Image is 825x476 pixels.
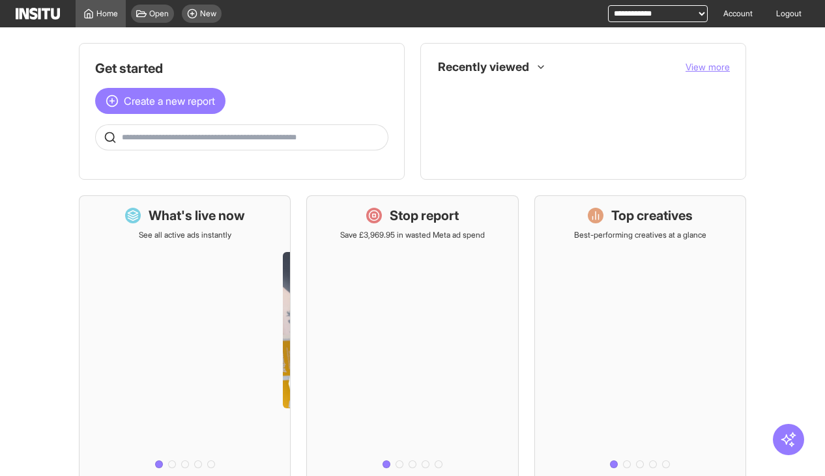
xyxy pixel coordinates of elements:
[95,88,225,114] button: Create a new report
[686,61,730,72] span: View more
[95,59,388,77] h1: Get started
[574,230,706,240] p: Best-performing creatives at a glance
[390,206,459,225] h1: Stop report
[686,61,730,74] button: View more
[16,8,60,20] img: Logo
[124,93,215,109] span: Create a new report
[611,206,693,225] h1: Top creatives
[96,8,118,19] span: Home
[149,8,169,19] span: Open
[149,206,245,225] h1: What's live now
[200,8,216,19] span: New
[340,230,485,240] p: Save £3,969.95 in wasted Meta ad spend
[139,230,231,240] p: See all active ads instantly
